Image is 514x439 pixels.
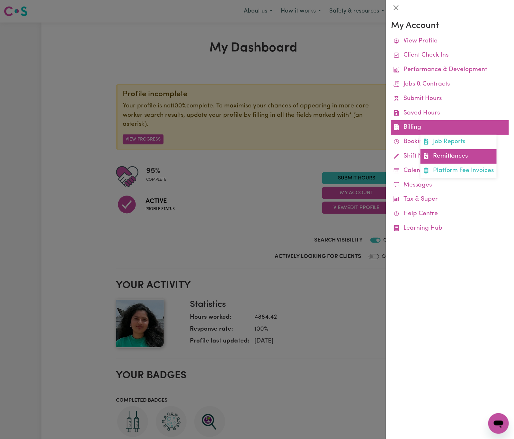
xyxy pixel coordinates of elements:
[391,48,509,63] a: Client Check Ins
[391,149,509,164] a: Shift Notes
[391,207,509,221] a: Help Centre
[391,77,509,92] a: Jobs & Contracts
[421,164,497,178] a: Platform Fee Invoices
[391,120,509,135] a: BillingJob ReportsRemittancesPlatform Fee Invoices
[391,192,509,207] a: Tax & Super
[391,221,509,236] a: Learning Hub
[421,135,497,149] a: Job Reports
[391,63,509,77] a: Performance & Development
[391,34,509,49] a: View Profile
[391,135,509,149] a: Bookings
[391,106,509,121] a: Saved Hours
[391,164,509,178] a: Calendar
[391,178,509,193] a: Messages
[391,21,509,32] h3: My Account
[421,149,497,164] a: Remittances
[391,92,509,106] a: Submit Hours
[391,3,401,13] button: Close
[488,413,509,434] iframe: Button to launch messaging window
